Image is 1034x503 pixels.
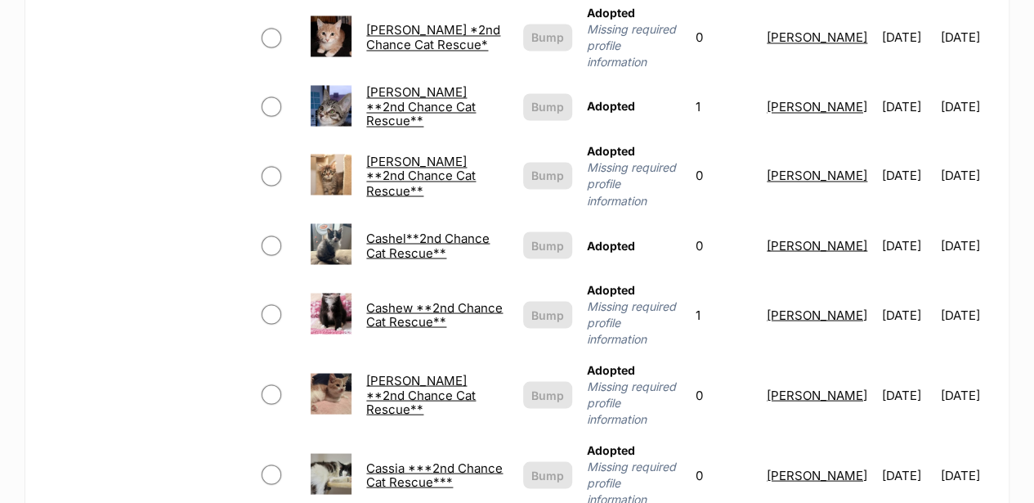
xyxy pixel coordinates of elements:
button: Bump [523,301,572,328]
img: Cashel**2nd Chance Cat Rescue** [311,223,351,264]
a: [PERSON_NAME] [767,307,867,322]
a: [PERSON_NAME] [767,168,867,183]
a: [PERSON_NAME] [767,387,867,402]
span: Bump [531,167,564,184]
td: [DATE] [941,355,991,433]
img: Cassia ***2nd Chance Cat Rescue*** [311,453,351,494]
span: Bump [531,306,564,323]
button: Bump [523,162,572,189]
span: Adopted [587,144,635,158]
span: Missing required profile information [587,298,681,347]
td: 1 [689,275,759,353]
a: [PERSON_NAME] [767,99,867,115]
span: Missing required profile information [587,21,681,70]
button: Bump [523,381,572,408]
span: Bump [531,466,564,483]
a: [PERSON_NAME] *2nd Chance Cat Rescue* [366,22,500,52]
td: [DATE] [941,217,991,273]
a: Cashel**2nd Chance Cat Rescue** [366,230,490,259]
span: Bump [531,29,564,46]
a: Cassia ***2nd Chance Cat Rescue*** [366,460,503,489]
a: [PERSON_NAME] [767,29,867,45]
a: Cashew **2nd Chance Cat Rescue** [366,299,503,329]
td: [DATE] [875,137,939,215]
a: [PERSON_NAME] **2nd Chance Cat Rescue** [366,84,476,128]
td: [DATE] [941,79,991,135]
td: [DATE] [941,275,991,353]
span: Adopted [587,99,635,113]
img: Casey **2nd Chance Cat Rescue** [311,154,351,195]
span: Adopted [587,362,635,376]
button: Bump [523,93,572,120]
button: Bump [523,24,572,51]
span: Adopted [587,238,635,252]
td: 0 [689,355,759,433]
td: [DATE] [875,217,939,273]
span: Bump [531,236,564,254]
td: [DATE] [875,79,939,135]
button: Bump [523,461,572,488]
a: [PERSON_NAME] **2nd Chance Cat Rescue** [366,372,476,416]
span: Bump [531,98,564,115]
td: 0 [689,137,759,215]
a: [PERSON_NAME] [767,467,867,483]
img: Carrington *2nd Chance Cat Rescue* [311,16,351,56]
button: Bump [523,231,572,258]
span: Adopted [587,282,635,296]
span: Adopted [587,442,635,456]
td: 0 [689,217,759,273]
span: Adopted [587,6,635,20]
img: Cassandra **2nd Chance Cat Rescue** [311,373,351,414]
img: Carson **2nd Chance Cat Rescue** [311,85,351,126]
span: Bump [531,386,564,403]
span: Missing required profile information [587,159,681,209]
td: [DATE] [875,355,939,433]
span: Missing required profile information [587,378,681,427]
a: [PERSON_NAME] **2nd Chance Cat Rescue** [366,154,476,198]
td: 1 [689,79,759,135]
td: [DATE] [941,137,991,215]
a: [PERSON_NAME] [767,237,867,253]
img: Cashew **2nd Chance Cat Rescue** [311,293,351,334]
td: [DATE] [875,275,939,353]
